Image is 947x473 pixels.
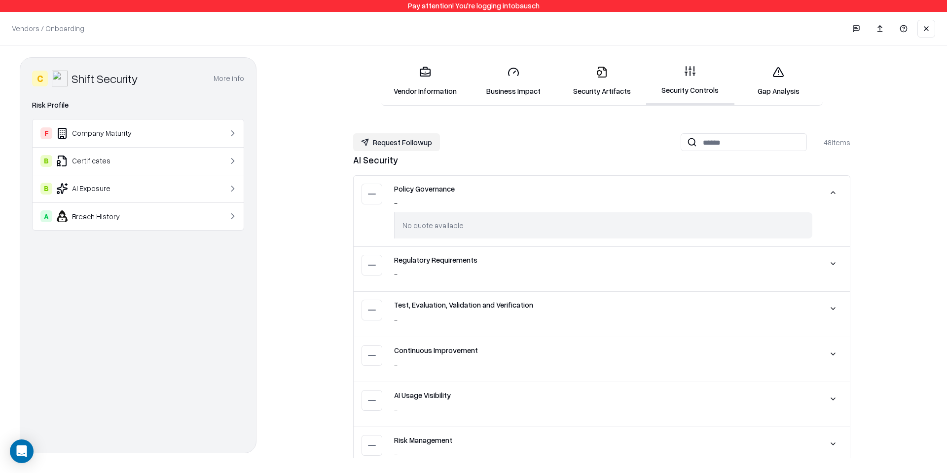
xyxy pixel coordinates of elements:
div: - [394,449,812,460]
div: AI Usage Visibility [394,390,812,400]
div: Certificates [40,155,200,167]
div: 48 items [811,137,850,148]
div: Risk Management [394,435,812,445]
div: B [40,155,52,167]
a: Vendor Information [381,58,469,104]
button: More info [214,70,244,87]
div: No quote available [402,220,804,231]
div: Shift Security [72,71,138,86]
div: Test, Evaluation, Validation and Verification [394,300,812,310]
div: - [394,315,812,325]
div: C [32,71,48,86]
div: Risk Profile [32,99,244,111]
div: Continuous Improvement [394,345,812,355]
a: Gap Analysis [734,58,823,104]
a: Business Impact [469,58,557,104]
div: AI Security [353,153,850,167]
a: Security Artifacts [557,58,646,104]
button: Request Followup [353,133,440,151]
div: Open Intercom Messenger [10,439,34,463]
div: F [40,127,52,139]
div: A [40,210,52,222]
div: - [394,269,812,279]
div: Policy Governance [394,184,812,194]
div: Regulatory Requirements [394,255,812,265]
div: - [394,404,812,415]
p: Vendors / Onboarding [12,23,84,34]
div: Company Maturity [40,127,200,139]
a: Security Controls [646,57,734,105]
div: - [394,198,812,208]
img: Shift Security [52,71,68,86]
div: B [40,183,52,195]
div: Breach History [40,210,200,222]
div: AI Exposure [40,183,200,195]
div: - [394,359,812,370]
